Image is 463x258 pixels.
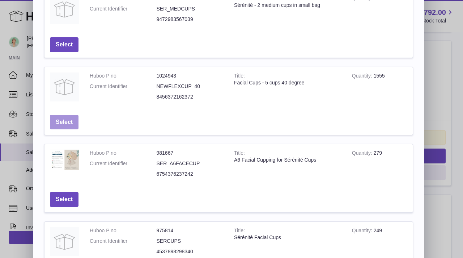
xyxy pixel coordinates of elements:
[157,72,224,79] dd: 1024943
[50,150,79,170] img: A6 Facial Cupping for Sérénité Cups
[157,5,224,12] dd: SER_MEDCUPS
[352,73,374,80] strong: Quantity
[90,5,157,12] dt: Current Identifier
[157,160,224,167] dd: SER_A6FACECUP
[157,171,224,178] dd: 6754376237242
[157,93,224,100] dd: 8456372162372
[157,150,224,157] dd: 981667
[234,234,341,241] div: Sérénité Facial Cups
[157,238,224,245] dd: SERCUPS
[157,16,224,23] dd: 9472983567039
[234,73,245,80] strong: Title
[50,227,79,256] img: Sérénité Facial Cups
[157,248,224,255] dd: 4537898298340
[347,67,413,109] td: 1555
[157,227,224,234] dd: 975814
[234,228,245,235] strong: Title
[50,192,78,207] button: Select
[90,238,157,245] dt: Current Identifier
[234,157,341,163] div: A6 Facial Cupping for Sérénité Cups
[157,83,224,90] dd: NEWFLEXCUP_40
[347,144,413,187] td: 279
[234,150,245,158] strong: Title
[50,115,78,130] button: Select
[90,150,157,157] dt: Huboo P no
[352,228,374,235] strong: Quantity
[90,72,157,79] dt: Huboo P no
[50,72,79,101] img: Facial Cups - 5 cups 40 degree
[90,83,157,90] dt: Current Identifier
[90,160,157,167] dt: Current Identifier
[90,227,157,234] dt: Huboo P no
[352,150,374,158] strong: Quantity
[234,2,341,9] div: Sérénité - 2 medium cups in small bag
[234,79,341,86] div: Facial Cups - 5 cups 40 degree
[50,37,78,52] button: Select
